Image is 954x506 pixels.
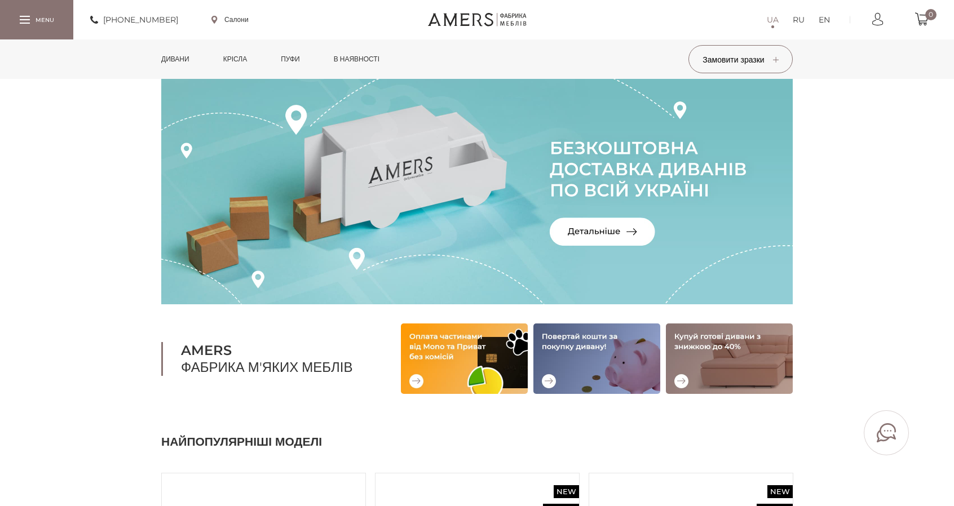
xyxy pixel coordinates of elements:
[401,323,528,394] img: Оплата частинами від Mono та Приват без комісій
[688,45,793,73] button: Замовити зразки
[211,15,249,25] a: Салони
[703,55,778,65] span: Замовити зразки
[666,323,793,394] img: Купуй готові дивани зі знижкою до 40%
[153,39,198,79] a: Дивани
[925,9,937,20] span: 0
[793,13,805,26] a: RU
[161,342,373,376] h1: Фабрика м'яких меблів
[90,13,178,26] a: [PHONE_NUMBER]
[533,323,660,394] img: Повертай кошти за покупку дивану
[272,39,308,79] a: Пуфи
[767,485,793,498] span: New
[554,485,579,498] span: New
[325,39,388,79] a: в наявності
[215,39,255,79] a: Крісла
[767,13,779,26] a: UA
[181,342,373,359] b: AMERS
[819,13,830,26] a: EN
[161,433,793,450] h2: Найпопулярніші моделі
